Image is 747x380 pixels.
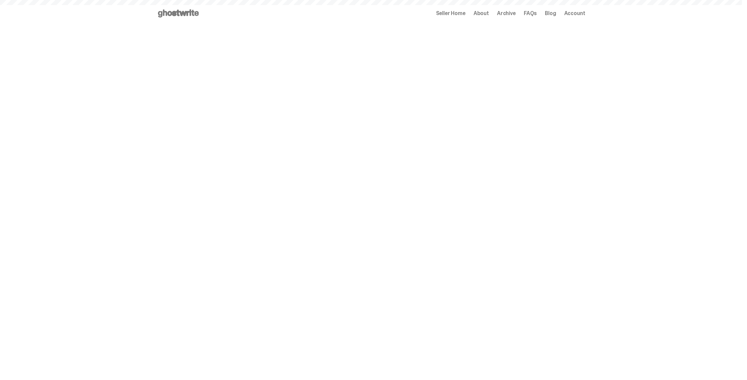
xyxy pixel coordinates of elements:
[524,11,537,16] a: FAQs
[436,11,466,16] a: Seller Home
[545,11,556,16] a: Blog
[497,11,516,16] a: Archive
[474,11,489,16] a: About
[564,11,585,16] a: Account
